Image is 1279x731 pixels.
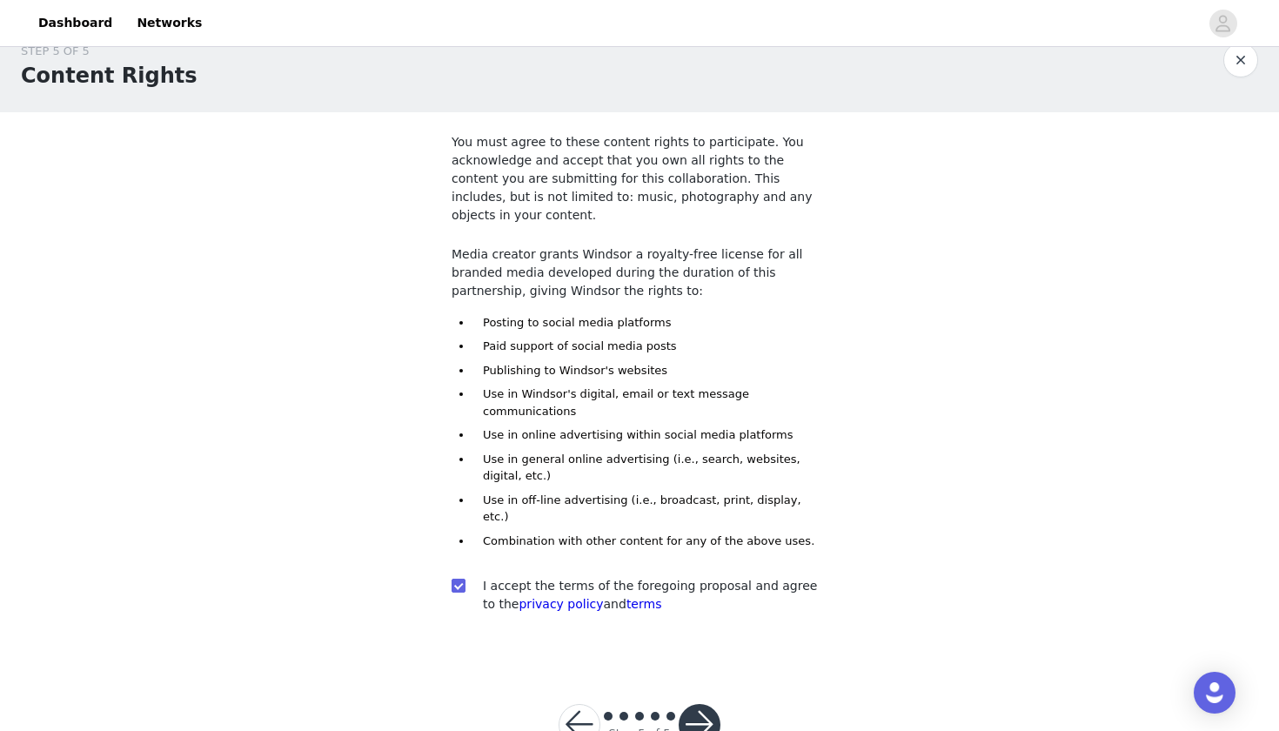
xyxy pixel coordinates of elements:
[519,597,603,611] a: privacy policy
[21,60,198,91] h1: Content Rights
[472,338,827,355] li: Paid support of social media posts
[472,533,827,550] li: Combination with other content for any of the above uses.
[452,133,827,225] p: You must agree to these content rights to participate. You acknowledge and accept that you own al...
[472,314,827,332] li: Posting to social media platforms
[28,3,123,43] a: Dashboard
[626,597,662,611] a: terms
[472,451,827,485] li: Use in general online advertising (i.e., search, websites, digital, etc.)
[483,579,817,611] span: I accept the terms of the foregoing proposal and agree to the and
[452,245,827,300] p: Media creator grants Windsor a royalty-free license for all branded media developed during the du...
[21,43,198,60] div: STEP 5 OF 5
[1194,672,1235,714] div: Open Intercom Messenger
[472,426,827,444] li: Use in online advertising within social media platforms
[1215,10,1231,37] div: avatar
[472,362,827,379] li: Publishing to Windsor's websites
[126,3,212,43] a: Networks
[472,492,827,526] li: Use in off-line advertising (i.e., broadcast, print, display, etc.)
[472,386,827,419] li: Use in Windsor's digital, email or text message communications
